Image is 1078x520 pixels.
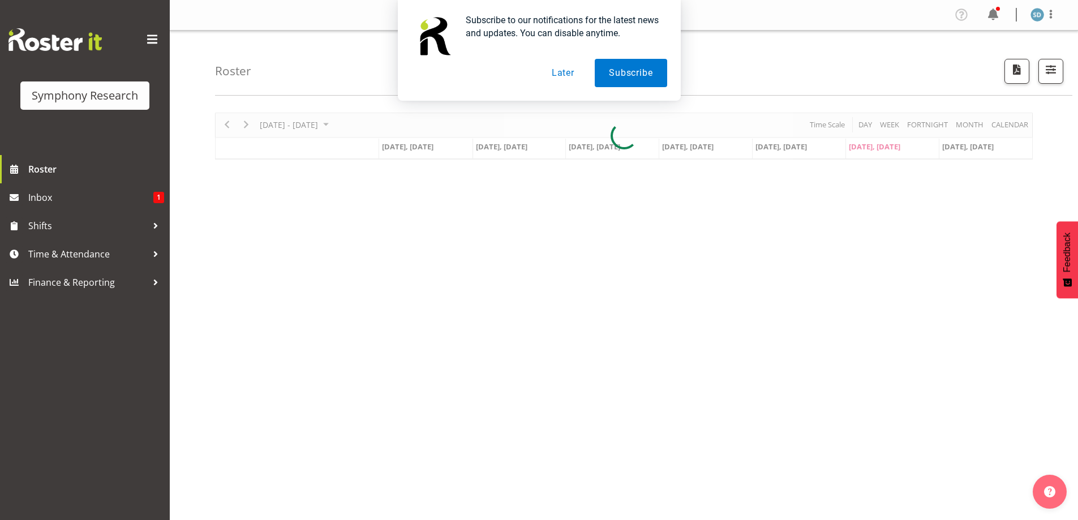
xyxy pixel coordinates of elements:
span: Roster [28,161,164,178]
span: 1 [153,192,164,203]
img: help-xxl-2.png [1044,486,1055,497]
span: Time & Attendance [28,246,147,263]
img: notification icon [411,14,457,59]
button: Subscribe [595,59,667,87]
button: Feedback - Show survey [1056,221,1078,298]
span: Inbox [28,189,153,206]
span: Feedback [1062,233,1072,272]
div: Subscribe to our notifications for the latest news and updates. You can disable anytime. [457,14,667,40]
span: Shifts [28,217,147,234]
button: Later [538,59,589,87]
span: Finance & Reporting [28,274,147,291]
